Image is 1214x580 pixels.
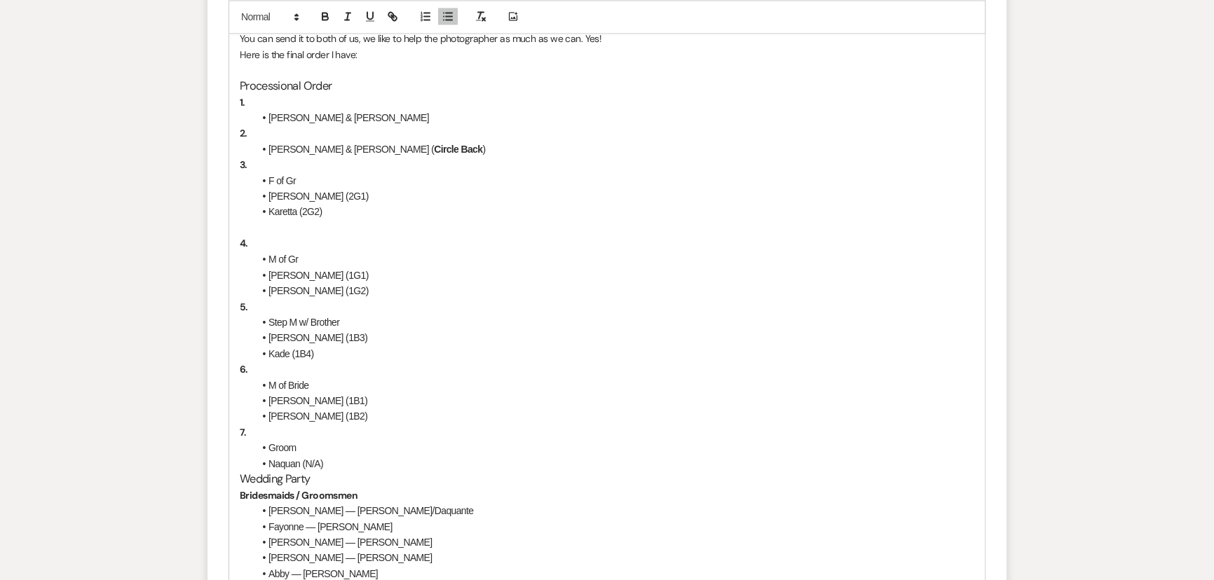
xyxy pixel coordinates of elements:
strong: 1. [240,96,245,109]
li: [PERSON_NAME] (1G1) [254,267,974,282]
strong: 6. [240,362,248,375]
li: M of Bride [254,377,974,392]
li: M of Gr [254,251,974,266]
p: You can send it to both of us, we like to help the photographer as much as we can. Yes! [240,31,974,46]
strong: 3. [240,158,247,171]
li: [PERSON_NAME] (1B2) [254,408,974,423]
li: [PERSON_NAME] (1G2) [254,282,974,298]
li: [PERSON_NAME] — [PERSON_NAME] [254,534,974,549]
h3: Processional Order [240,78,974,95]
li: [PERSON_NAME] (2G1) [254,188,974,204]
li: Karetta (2G2) [254,204,974,219]
li: [PERSON_NAME] (1B1) [254,392,974,408]
strong: 5. [240,300,248,312]
strong: Bridesmaids / Groomsmen [240,488,357,501]
li: Fayonne — [PERSON_NAME] [254,518,974,534]
li: [PERSON_NAME] — [PERSON_NAME] [254,549,974,565]
li: Kade (1B4) [254,345,974,361]
p: Here is the final order I have: [240,47,974,62]
li: [PERSON_NAME] & [PERSON_NAME] [254,110,974,125]
li: [PERSON_NAME] & [PERSON_NAME] ( ) [254,141,974,157]
li: F of Gr [254,173,974,188]
h3: Wedding Party [240,471,974,487]
li: Naquan (N/A) [254,455,974,471]
li: Step M w/ Brother [254,314,974,329]
strong: 2. [240,127,247,139]
strong: 7. [240,425,247,438]
li: [PERSON_NAME] (1B3) [254,329,974,345]
strong: Circle Back [434,144,482,155]
li: [PERSON_NAME] — [PERSON_NAME]/Daquante [254,502,974,518]
li: Groom [254,439,974,455]
strong: 4. [240,237,248,249]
